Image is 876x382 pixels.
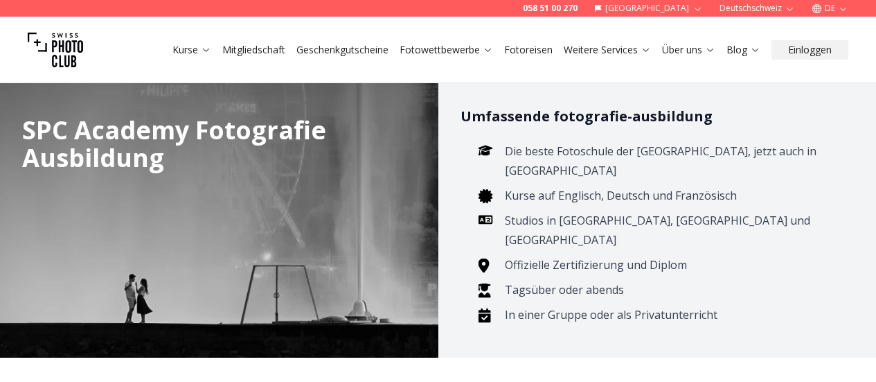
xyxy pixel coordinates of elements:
[22,116,416,172] div: SPC Academy Fotografie Ausbildung
[217,40,291,60] button: Mitgliedschaft
[721,40,766,60] button: Blog
[291,40,394,60] button: Geschenkgutscheine
[501,211,832,250] li: Studios in [GEOGRAPHIC_DATA], [GEOGRAPHIC_DATA] und [GEOGRAPHIC_DATA]
[28,22,83,78] img: Swiss photo club
[726,43,760,57] a: Blog
[222,43,285,57] a: Mitgliedschaft
[662,43,715,57] a: Über uns
[501,280,832,299] li: Tagsüber oder abends
[501,305,832,324] li: In einer Gruppe oder als Privatunterricht
[504,43,553,57] a: Fotoreisen
[400,43,493,57] a: Fotowettbewerbe
[771,40,848,60] button: Einloggen
[499,40,558,60] button: Fotoreisen
[558,40,656,60] button: Weitere Services
[523,3,578,14] a: 058 51 00 270
[564,43,651,57] a: Weitere Services
[501,255,832,275] li: Offizielle Zertifizierung und Diplom
[656,40,721,60] button: Über uns
[501,141,832,180] li: Die beste Fotoschule der [GEOGRAPHIC_DATA], jetzt auch in [GEOGRAPHIC_DATA]
[167,40,217,60] button: Kurse
[172,43,211,57] a: Kurse
[501,186,832,205] li: Kurse auf Englisch, Deutsch und Französisch
[394,40,499,60] button: Fotowettbewerbe
[296,43,388,57] a: Geschenkgutscheine
[461,105,855,128] h3: Umfassende fotografie-ausbildung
